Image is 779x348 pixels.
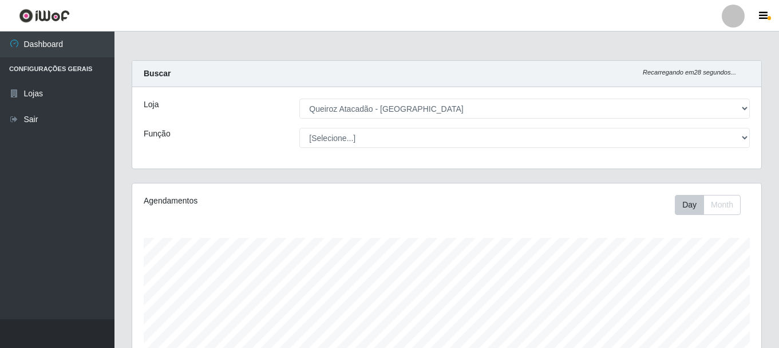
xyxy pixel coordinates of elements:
[675,195,741,215] div: First group
[19,9,70,23] img: CoreUI Logo
[675,195,704,215] button: Day
[144,195,386,207] div: Agendamentos
[643,69,736,76] i: Recarregando em 28 segundos...
[703,195,741,215] button: Month
[144,99,159,111] label: Loja
[675,195,750,215] div: Toolbar with button groups
[144,69,171,78] strong: Buscar
[144,128,171,140] label: Função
